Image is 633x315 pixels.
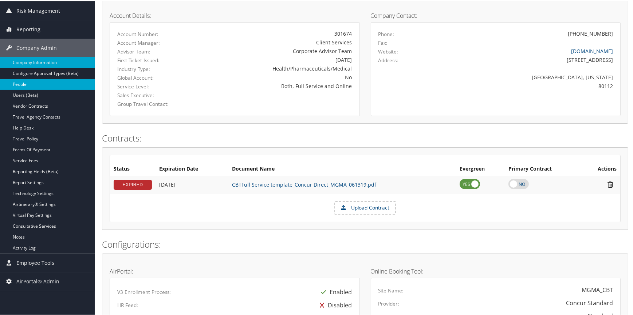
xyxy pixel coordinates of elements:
div: Both, Full Service and Online [199,81,352,89]
label: Site Name: [378,286,404,294]
th: Evergreen [456,162,505,175]
label: Upload Contract [335,201,395,214]
label: Group Travel Contact: [117,100,188,107]
h4: AirPortal: [110,268,360,274]
div: MGMA_CBT [582,285,613,294]
label: Address: [378,56,398,63]
span: [DATE] [159,180,176,187]
div: Health/Pharmaceuticals/Medical [199,64,352,72]
label: Industry Type: [117,65,188,72]
div: [PHONE_NUMBER] [568,29,613,37]
i: Remove Contract [604,180,617,188]
label: Website: [378,47,398,55]
label: Fax: [378,39,388,46]
th: Expiration Date [156,162,228,175]
label: Advisor Team: [117,47,188,55]
label: Account Manager: [117,39,188,46]
a: [DOMAIN_NAME] [571,47,613,54]
div: Client Services [199,38,352,45]
div: 80112 [440,81,613,89]
h2: Configurations: [102,238,628,250]
label: Provider: [378,299,400,307]
label: V3 Enrollment Process: [117,288,171,295]
label: Phone: [378,30,394,37]
div: Enabled [318,285,352,298]
label: Global Account: [117,73,188,81]
label: HR Feed: [117,301,138,308]
span: Employee Tools [16,253,54,271]
div: Disabled [316,298,352,311]
span: Risk Management [16,1,60,19]
h4: Online Booking Tool: [371,268,621,274]
th: Status [110,162,156,175]
div: Corporate Advisor Team [199,47,352,54]
h2: Contracts: [102,131,628,144]
div: EXPIRED [114,179,152,189]
div: Add/Edit Date [159,181,225,187]
span: Reporting [16,20,40,38]
label: Account Number: [117,30,188,37]
h4: Account Details: [110,12,360,18]
div: [DATE] [199,55,352,63]
label: Service Level: [117,82,188,89]
div: No [199,73,352,80]
div: [GEOGRAPHIC_DATA], [US_STATE] [440,73,613,80]
th: Document Name [228,162,456,175]
label: Sales Executive: [117,91,188,98]
div: [STREET_ADDRESS] [440,55,613,63]
div: Concur Standard [566,298,613,307]
th: Actions [581,162,620,175]
th: Primary Contract [505,162,581,175]
span: Company Admin [16,38,57,56]
div: 301674 [199,29,352,37]
h4: Company Contact: [371,12,621,18]
span: AirPortal® Admin [16,272,59,290]
a: CBTFull Service template_Concur Direct_MGMA_061319.pdf [232,180,376,187]
label: First Ticket Issued: [117,56,188,63]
